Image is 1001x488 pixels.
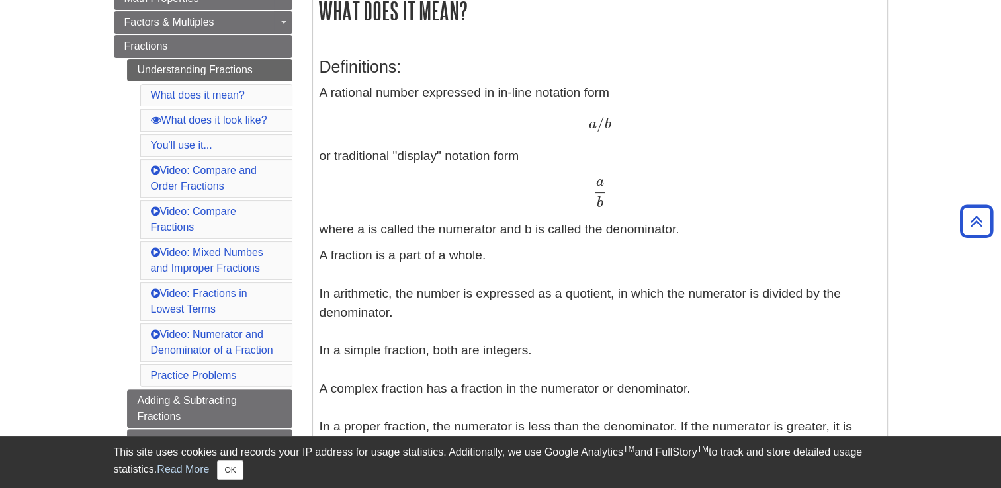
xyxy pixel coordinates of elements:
a: What does it look like? [151,114,267,126]
span: a [588,117,596,132]
span: Factors & Multiples [124,17,214,28]
span: a [596,175,604,189]
a: Factors & Multiples [114,11,292,34]
span: b [597,196,603,210]
a: Fractions [114,35,292,58]
span: b [604,117,611,132]
sup: TM [697,444,709,454]
a: Video: Mixed Numbes and Improper Fractions [151,247,263,274]
a: Practice Problems [151,370,237,381]
a: What does it mean? [151,89,245,101]
button: Close [217,460,243,480]
a: Back to Top [955,212,998,230]
div: This site uses cookies and records your IP address for usage statistics. Additionally, we use Goo... [114,444,888,480]
h3: Definitions: [320,58,881,77]
a: Video: Fractions in Lowest Terms [151,288,247,315]
a: Video: Compare Fractions [151,206,236,233]
p: A rational number expressed in in-line notation form or traditional "display" notation form where... [320,83,881,239]
a: Video: Compare and Order Fractions [151,165,257,192]
a: Understanding Fractions [127,59,292,81]
a: Video: Numerator and Denominator of a Fraction [151,329,273,356]
sup: TM [623,444,634,454]
a: You'll use it... [151,140,212,151]
span: / [596,114,604,132]
span: Fractions [124,40,168,52]
a: Adding & Subtracting Fractions [127,389,292,428]
a: Read More [157,464,209,475]
a: Multiplying & Dividing Fractions [127,429,292,468]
